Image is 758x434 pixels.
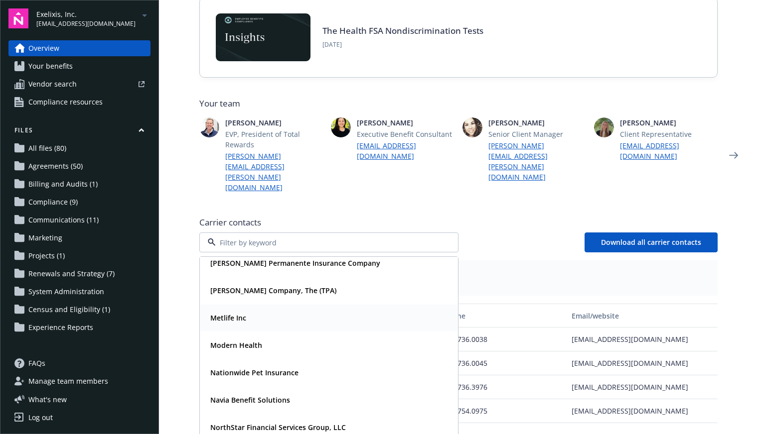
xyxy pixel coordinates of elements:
div: [EMAIL_ADDRESS][DOMAIN_NAME] [568,327,718,351]
strong: Modern Health [210,340,262,350]
span: Download all carrier contacts [601,237,701,247]
a: Vendor search [8,76,151,92]
input: Filter by keyword [216,237,438,248]
span: Client Representative [620,129,718,139]
a: Experience Reports [8,320,151,335]
div: [EMAIL_ADDRESS][DOMAIN_NAME] [568,375,718,399]
button: Email/website [568,304,718,327]
button: Phone [440,304,567,327]
span: Marketing [28,230,62,246]
span: Manage team members [28,373,108,389]
div: 858.736.3976 [440,375,567,399]
a: Billing and Audits (1) [8,176,151,192]
img: photo [331,117,351,137]
span: Carrier contacts [199,217,718,228]
div: [EMAIL_ADDRESS][DOMAIN_NAME] [568,399,718,423]
button: Download all carrier contacts [585,232,718,252]
a: System Administration [8,284,151,300]
a: Marketing [8,230,151,246]
img: Card Image - EB Compliance Insights.png [216,13,310,61]
strong: Nationwide Pet Insurance [210,368,299,377]
span: Compliance resources [28,94,103,110]
div: Email/website [572,311,714,321]
span: Billing and Audits (1) [28,176,98,192]
a: The Health FSA Nondiscrimination Tests [322,25,483,36]
a: Overview [8,40,151,56]
a: [PERSON_NAME][EMAIL_ADDRESS][PERSON_NAME][DOMAIN_NAME] [488,140,586,182]
a: Next [726,147,742,163]
span: System Administration [28,284,104,300]
span: [PERSON_NAME] [357,117,455,128]
button: Exelixis, Inc.[EMAIL_ADDRESS][DOMAIN_NAME]arrowDropDown [36,8,151,28]
span: What ' s new [28,394,67,405]
a: Compliance resources [8,94,151,110]
strong: [PERSON_NAME] Permanente Insurance Company [210,258,380,268]
strong: Metlife Inc [210,313,246,323]
span: Executive Benefit Consultant [357,129,455,139]
a: [PERSON_NAME][EMAIL_ADDRESS][PERSON_NAME][DOMAIN_NAME] [225,151,323,193]
a: Manage team members [8,373,151,389]
button: What's new [8,394,83,405]
strong: [PERSON_NAME] Company, The (TPA) [210,286,336,295]
span: [PERSON_NAME] [225,117,323,128]
span: Vendor search [28,76,77,92]
strong: Navia Benefit Solutions [210,395,290,405]
span: Census and Eligibility (1) [28,302,110,318]
span: Your benefits [28,58,73,74]
span: Renewals and Strategy (7) [28,266,115,282]
span: All files (80) [28,140,66,156]
div: 858.736.0045 [440,351,567,375]
a: Your benefits [8,58,151,74]
span: FAQs [28,355,45,371]
span: [PERSON_NAME] [620,117,718,128]
span: Experience Reports [28,320,93,335]
a: FAQs [8,355,151,371]
div: Phone [444,311,563,321]
img: photo [199,117,219,137]
span: [EMAIL_ADDRESS][DOMAIN_NAME] [36,19,136,28]
a: Renewals and Strategy (7) [8,266,151,282]
a: Agreements (50) [8,158,151,174]
img: photo [594,117,614,137]
span: Plan types [207,268,710,277]
img: navigator-logo.svg [8,8,28,28]
span: Compliance (9) [28,194,78,210]
a: [EMAIL_ADDRESS][DOMAIN_NAME] [620,140,718,161]
strong: NorthStar Financial Services Group, LLC [210,423,346,432]
span: Communications (11) [28,212,99,228]
div: 858.754.0975 [440,399,567,423]
span: [PERSON_NAME] [488,117,586,128]
div: [EMAIL_ADDRESS][DOMAIN_NAME] [568,351,718,375]
span: Agreements (50) [28,158,83,174]
div: Log out [28,410,53,426]
a: Compliance (9) [8,194,151,210]
span: EVP, President of Total Rewards [225,129,323,150]
span: Your team [199,98,718,109]
span: Exelixis, Inc. [36,9,136,19]
button: Files [8,126,151,138]
span: Senior Client Manager [488,129,586,139]
img: photo [462,117,482,137]
a: Communications (11) [8,212,151,228]
a: [EMAIL_ADDRESS][DOMAIN_NAME] [357,140,455,161]
a: Census and Eligibility (1) [8,302,151,318]
span: Projects (1) [28,248,65,264]
a: arrowDropDown [139,9,151,21]
span: Care Support - (N/A) [207,277,710,288]
div: 858.736.0038 [440,327,567,351]
a: Projects (1) [8,248,151,264]
span: [DATE] [322,40,483,49]
a: All files (80) [8,140,151,156]
span: Overview [28,40,59,56]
